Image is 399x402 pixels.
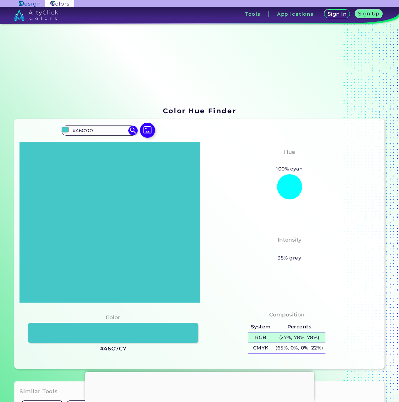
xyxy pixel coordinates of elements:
[325,10,348,18] a: Sign In
[128,126,138,135] img: icon search
[280,157,300,165] h3: Cyan
[100,345,126,353] h3: #46C7C7
[248,332,273,343] h5: RGB
[275,245,304,253] h3: Medium
[269,310,305,319] h4: Composition
[273,343,325,353] h5: (65%, 0%, 0%, 22%)
[106,313,120,322] h4: Color
[277,12,314,16] h3: Applications
[248,322,273,332] h5: System
[284,148,295,157] h4: Hue
[329,12,346,16] h5: Sign In
[85,372,314,400] iframe: Advertisement
[140,123,155,138] img: icon picture
[163,106,236,115] h1: Color Hue Finder
[245,12,261,16] h3: Tools
[278,235,302,244] h4: Intensity
[19,1,40,7] img: ArtyClick Design logo
[274,165,305,173] h5: 100% cyan
[19,388,58,395] h3: Similar Tools
[14,9,58,21] img: logo_artyclick_colors_white.svg
[278,254,301,262] h5: 35% grey
[248,343,273,353] h5: CMYK
[12,32,384,104] iframe: Advertisement
[273,322,325,332] h5: Percents
[273,332,325,343] h5: (27%, 78%, 78%)
[359,11,379,16] h5: Sign Up
[70,126,129,135] input: type color..
[356,10,381,18] a: Sign Up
